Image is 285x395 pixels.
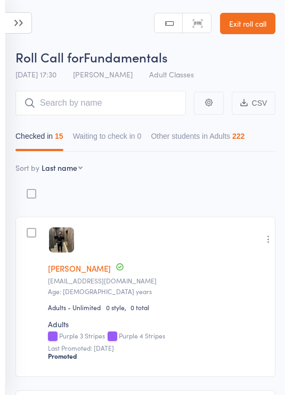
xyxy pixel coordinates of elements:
div: Last name [42,162,77,173]
span: [DATE] 17:30 [15,69,56,80]
div: 15 [55,132,63,140]
div: Adults - Unlimited [48,303,101,312]
div: Promoted [48,352,268,360]
button: Other students in Adults222 [151,127,245,151]
span: Age: [DEMOGRAPHIC_DATA] years [48,287,152,296]
span: [PERSON_NAME] [73,69,133,80]
span: Purple 4 Stripes [119,331,165,340]
a: Exit roll call [220,13,275,34]
span: 0 total [131,303,149,312]
button: CSV [232,92,275,115]
label: Sort by [15,162,39,173]
span: Adult Classes [149,69,194,80]
div: 222 [232,132,245,140]
div: 0 [137,132,142,140]
div: Adults [48,319,268,329]
input: Search by name [15,91,186,115]
button: Waiting to check in0 [73,127,142,151]
small: Last Promoted: [DATE] [48,344,268,352]
span: Roll Call for [15,48,84,66]
div: Purple 3 Stripes [48,332,268,341]
img: image1709624737.png [49,227,74,252]
a: [PERSON_NAME] [48,263,111,274]
small: rodrigolbattisti@icloud.com [48,277,268,285]
span: Fundamentals [84,48,168,66]
span: 0 style [106,303,131,312]
button: Checked in15 [15,127,63,151]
